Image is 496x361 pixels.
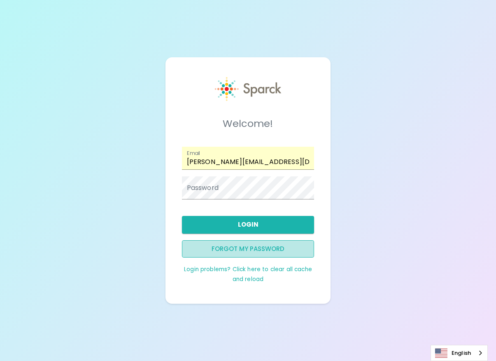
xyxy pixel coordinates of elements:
[182,240,314,258] button: Forgot my password
[431,345,487,361] a: English
[431,345,488,361] aside: Language selected: English
[215,77,281,101] img: Sparck logo
[431,345,488,361] div: Language
[184,265,312,283] a: Login problems? Click here to clear all cache and reload
[187,150,200,157] label: Email
[182,117,314,130] h5: Welcome!
[182,216,314,233] button: Login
